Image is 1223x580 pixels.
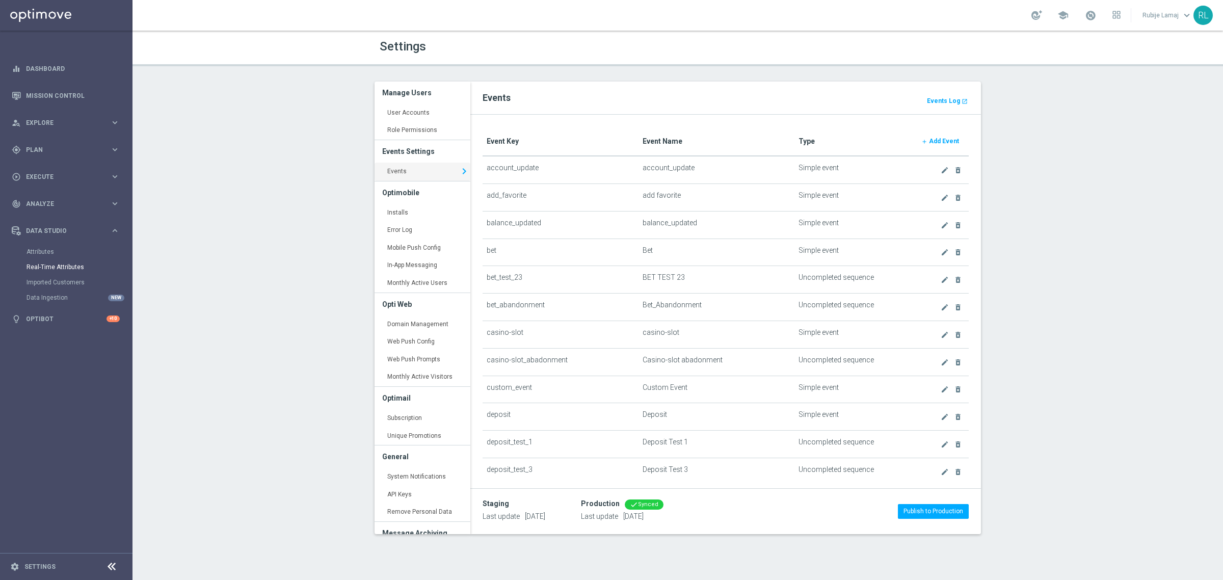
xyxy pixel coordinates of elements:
h3: Manage Users [382,82,463,104]
button: Mission Control [11,92,120,100]
i: create [941,166,949,174]
td: casino-slot [483,321,639,348]
td: Custom Event [639,376,794,403]
i: track_changes [12,199,21,208]
p: Last update [483,512,545,521]
i: delete_forever [954,194,962,202]
td: bet_test_23 [483,266,639,294]
b: Add Event [929,138,959,145]
i: add [921,139,927,145]
i: delete_forever [954,413,962,421]
a: Data Ingestion [26,294,106,302]
i: keyboard_arrow_right [110,172,120,181]
i: create [941,248,949,256]
a: In-App Messaging [375,256,470,275]
a: Error Log [375,221,470,240]
i: create [941,276,949,284]
td: deposit_test_1 [483,431,639,458]
i: create [941,331,949,339]
a: Real-Time Attributes [26,263,106,271]
i: delete_forever [954,221,962,229]
td: account_update [639,156,794,183]
div: play_circle_outline Execute keyboard_arrow_right [11,173,120,181]
div: RL [1193,6,1213,25]
div: +10 [107,315,120,322]
i: keyboard_arrow_right [110,145,120,154]
a: Subscription [375,409,470,428]
td: add favorite [639,184,794,212]
td: deposit_test_3 [483,458,639,485]
div: Analyze [12,199,110,208]
span: Plan [26,147,110,153]
td: Uncompleted sequence [794,431,912,458]
td: Simple event [794,211,912,239]
i: gps_fixed [12,145,21,154]
i: delete_forever [954,440,962,449]
a: API Keys [375,486,470,504]
a: Attributes [26,248,106,256]
td: balance_updated [483,211,639,239]
button: equalizer Dashboard [11,65,120,73]
span: Synced [638,501,658,508]
h3: Opti Web [382,293,463,315]
i: create [941,468,949,476]
div: Production [581,499,620,508]
td: deposit [483,403,639,431]
i: create [941,440,949,449]
i: create [941,221,949,229]
td: Bet_Abandonment [639,294,794,321]
i: create [941,358,949,366]
a: Unique Promotions [375,427,470,445]
i: delete_forever [954,276,962,284]
button: track_changes Analyze keyboard_arrow_right [11,200,120,208]
h3: Events Settings [382,140,463,163]
i: delete_forever [954,385,962,393]
th: Event Key [483,127,639,156]
b: Events Log [927,97,960,104]
i: create [941,194,949,202]
div: person_search Explore keyboard_arrow_right [11,119,120,127]
button: lightbulb Optibot +10 [11,315,120,323]
div: Attributes [26,244,131,259]
i: play_circle_outline [12,172,21,181]
i: delete_forever [954,248,962,256]
h3: Message Archiving [382,522,463,544]
td: Deposit Test 1 [639,431,794,458]
td: balance_updated [639,211,794,239]
div: Explore [12,118,110,127]
span: Explore [26,120,110,126]
span: Execute [26,174,110,180]
a: Mobile Push Config [375,239,470,257]
a: Rubije Lamajkeyboard_arrow_down [1141,8,1193,23]
div: Plan [12,145,110,154]
td: add_favorite [483,184,639,212]
a: Monthly Active Visitors [375,368,470,386]
a: Role Permissions [375,121,470,140]
i: keyboard_arrow_right [110,199,120,208]
i: delete_forever [954,468,962,476]
div: Staging [483,499,509,508]
td: Uncompleted sequence [794,458,912,485]
th: Type [794,127,912,156]
span: school [1057,10,1069,21]
td: Simple event [794,184,912,212]
td: BET TEST 23 [639,266,794,294]
div: Data Studio keyboard_arrow_right [11,227,120,235]
span: [DATE] [525,512,545,520]
i: keyboard_arrow_right [458,164,470,179]
a: Imported Customers [26,278,106,286]
span: keyboard_arrow_down [1181,10,1192,21]
a: Optibot [26,305,107,332]
td: account_update [483,156,639,183]
i: delete_forever [954,303,962,311]
td: Casino-slot abadonment [639,348,794,376]
td: bet_abandonment [483,294,639,321]
a: Web Push Config [375,333,470,351]
i: create [941,385,949,393]
td: custom_event [483,376,639,403]
td: Simple event [794,403,912,431]
p: Last update [581,512,663,521]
